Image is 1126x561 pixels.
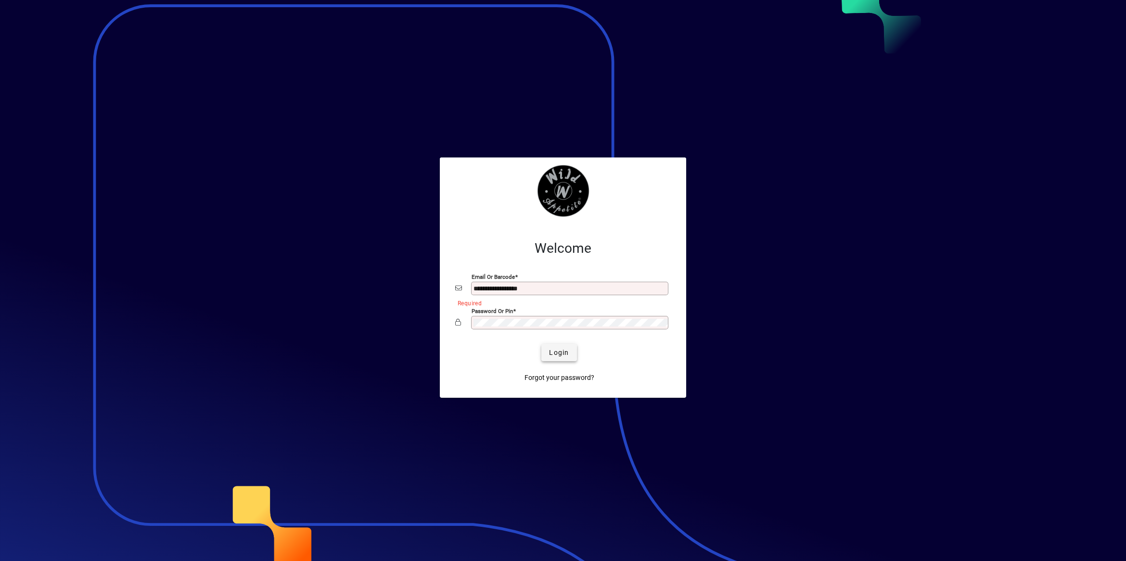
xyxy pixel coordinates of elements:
h2: Welcome [455,240,671,257]
mat-error: Required [458,298,663,308]
span: Login [549,348,569,358]
a: Forgot your password? [521,369,598,386]
button: Login [541,344,576,361]
mat-label: Password or Pin [472,308,513,314]
span: Forgot your password? [525,373,594,383]
mat-label: Email or Barcode [472,274,515,280]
